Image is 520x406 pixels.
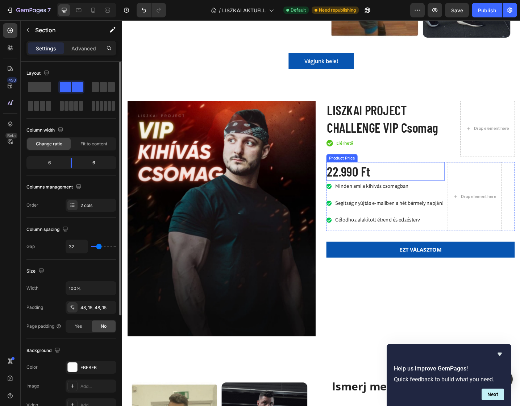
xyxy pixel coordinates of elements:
[233,213,351,223] p: Célodhoz alakított étrend és edzésterv
[80,383,115,390] div: Add...
[26,285,38,291] div: Width
[66,240,88,253] input: Auto
[26,266,46,276] div: Size
[26,323,62,330] div: Page padding
[219,7,221,14] span: /
[384,115,423,121] div: Drop element here
[75,323,82,330] span: Yes
[26,346,62,356] div: Background
[3,3,54,17] button: 7
[495,350,504,359] button: Hide survey
[26,225,70,235] div: Column spacing
[223,242,429,259] button: EZT VÁLASZTOM
[137,3,166,17] div: Undo/Redo
[199,40,236,49] div: Vágjunk bele!
[319,7,356,13] span: Need republishing
[122,20,520,406] iframe: Design area
[234,130,253,138] p: Elérhető
[233,195,351,205] p: Segítség nyújtás e-mailben a hét bármely napján!
[80,141,107,147] span: Fit to content
[303,246,349,255] div: EZT VÁLASZTOM
[472,3,502,17] button: Publish
[26,125,65,135] div: Column width
[451,7,463,13] span: Save
[394,376,504,383] p: Quick feedback to build what you need.
[80,202,115,209] div: 2 cols
[26,383,39,389] div: Image
[47,6,51,14] p: 7
[80,364,115,371] div: FBFBFB
[394,364,504,373] h2: Help us improve GemPages!
[5,133,17,138] div: Beta
[482,389,504,400] button: Next question
[36,45,56,52] p: Settings
[71,45,96,52] p: Advanced
[225,147,256,154] div: Product Price
[26,364,38,370] div: Color
[28,158,65,168] div: 6
[445,3,469,17] button: Save
[36,141,62,147] span: Change ratio
[182,36,253,53] a: Vágjunk bele!
[26,202,38,208] div: Order
[26,304,43,311] div: Padding
[223,155,353,175] div: 22.990 Ft
[66,282,116,295] input: Auto
[26,69,51,78] div: Layout
[80,304,115,311] div: 48, 15, 48, 15
[78,158,115,168] div: 6
[26,182,83,192] div: Columns management
[26,243,35,250] div: Gap
[233,176,351,187] p: Minden ami a kihívás csomagban
[478,7,496,14] div: Publish
[7,77,17,83] div: 450
[370,190,409,195] div: Drop element here
[222,7,266,14] span: LISZKAI AKTUELL
[35,26,95,34] p: Section
[101,323,107,330] span: No
[223,88,367,127] h1: LISZKAI PROJECT CHALLENGE VIP Csomag
[394,350,504,400] div: Help us improve GemPages!
[291,7,306,13] span: Default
